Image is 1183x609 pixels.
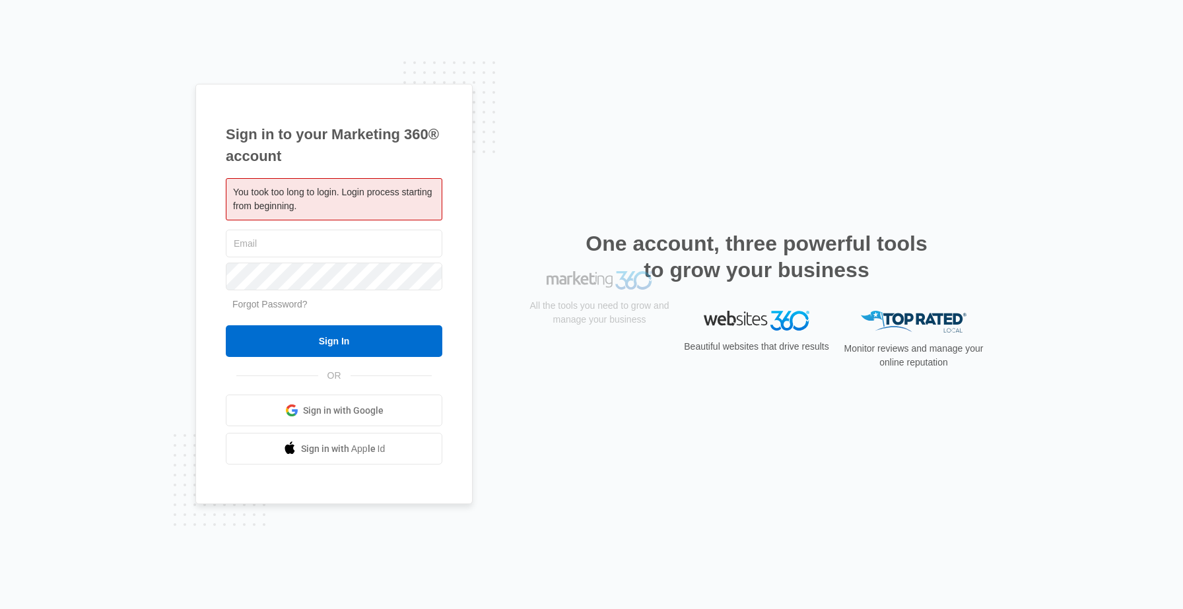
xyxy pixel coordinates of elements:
[704,311,809,330] img: Websites 360
[525,338,673,366] p: All the tools you need to grow and manage your business
[226,395,442,426] a: Sign in with Google
[582,230,931,283] h2: One account, three powerful tools to grow your business
[318,369,351,383] span: OR
[226,123,442,167] h1: Sign in to your Marketing 360® account
[226,325,442,357] input: Sign In
[233,187,432,211] span: You took too long to login. Login process starting from beginning.
[232,299,308,309] a: Forgot Password?
[861,311,966,333] img: Top Rated Local
[301,442,386,456] span: Sign in with Apple Id
[226,433,442,465] a: Sign in with Apple Id
[840,342,988,369] p: Monitor reviews and manage your online reputation
[683,340,830,354] p: Beautiful websites that drive results
[547,311,652,329] img: Marketing 360
[303,404,384,418] span: Sign in with Google
[226,230,442,257] input: Email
